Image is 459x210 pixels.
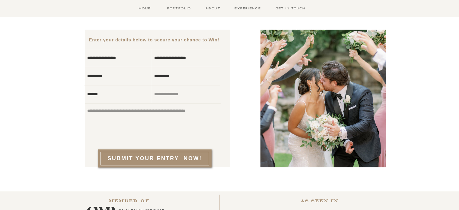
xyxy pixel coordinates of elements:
a: Home [135,6,155,11]
b: NOTE: [80,0,94,7]
a: Experience [233,6,262,11]
a: Submit your Entry Now! [105,155,205,163]
a: Portfolio [166,6,193,11]
a: Get in Touch [274,6,307,11]
h2: Member of [99,197,159,207]
h3: Enter your details below to secure your chance to Win! [86,36,223,45]
h2: AS SEEN IN [278,197,361,207]
a: About [204,6,222,11]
